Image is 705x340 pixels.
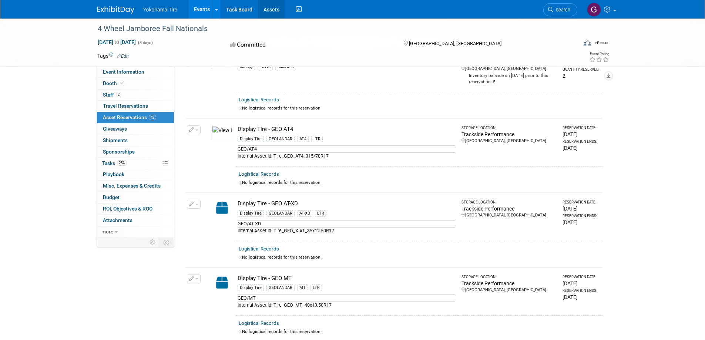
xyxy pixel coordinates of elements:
a: Tasks25% [97,158,174,169]
div: No logistical records for this reservation. [239,254,600,260]
a: Misc. Expenses & Credits [97,181,174,192]
div: GEO/AT-XD [238,220,455,227]
div: Reservation Date: [563,200,599,205]
div: LTR [310,285,322,291]
a: Budget [97,192,174,203]
div: Trackside Performance [461,131,556,138]
span: Misc. Expenses & Credits [103,183,161,189]
a: Event Information [97,67,174,78]
div: Reservation Date: [563,275,599,280]
div: GEOLANDAR [266,285,295,291]
a: Attachments [97,215,174,226]
div: [GEOGRAPHIC_DATA], [GEOGRAPHIC_DATA] [461,212,556,218]
div: Reservation Date: [563,125,599,131]
td: Tags [97,52,129,60]
img: Capital-Asset-Icon-2.png [211,275,233,291]
div: Trackside Performance [461,205,556,212]
div: Display Tire - GEO AT-XD [238,200,455,208]
div: Storage Location: [461,275,556,280]
div: [DATE] [563,280,599,287]
span: Event Information [103,69,144,75]
a: Logistical Records [239,97,279,102]
div: Trackside Performance [461,280,556,287]
a: Travel Reservations [97,101,174,112]
a: Sponsorships [97,147,174,158]
div: Internal Asset Id: Tire_GEO_AT4_315/70R17 [238,152,455,159]
div: Event Rating [589,52,609,56]
td: Personalize Event Tab Strip [146,238,159,247]
div: No logistical records for this reservation. [239,329,600,335]
div: Event Format [534,38,610,50]
span: Yokohama Tire [143,7,178,13]
span: 2 [116,92,121,97]
img: gina Witter [587,3,601,17]
div: Reservation Ends: [563,139,599,144]
span: more [101,229,113,235]
div: Display Tire [238,210,264,217]
div: [DATE] [563,131,599,138]
a: Logistical Records [239,246,279,252]
div: [DATE] [563,205,599,212]
a: Playbook [97,169,174,180]
a: Asset Reservations42 [97,112,174,123]
div: Internal Asset Id: Tire_GEO_X-AT_35x12.50R17 [238,227,455,234]
div: AT4 [297,136,309,142]
div: [DATE] [563,293,599,301]
div: Reservation Ends: [563,213,599,219]
a: Edit [117,54,129,59]
div: 2 [563,72,599,80]
img: Capital-Asset-Icon-2.png [211,200,233,216]
span: Booth [103,80,125,86]
span: Shipments [103,137,128,143]
div: Inventory balance on [DATE] prior to this reservation: 5 [461,72,556,85]
div: Storage Location: [461,200,556,205]
div: LTR [315,210,326,217]
div: GEO/MT [238,294,455,302]
div: Display Tire - GEO AT4 [238,125,455,133]
div: Quantity Reserved: [563,67,599,72]
img: ExhibitDay [97,6,134,14]
a: Logistical Records [239,320,279,326]
span: Staff [103,92,121,98]
span: ROI, Objectives & ROO [103,206,152,212]
div: [DATE] [563,144,599,152]
div: Committed [228,38,392,51]
div: [GEOGRAPHIC_DATA], [GEOGRAPHIC_DATA] [461,66,556,72]
span: [GEOGRAPHIC_DATA], [GEOGRAPHIC_DATA] [409,41,501,46]
div: Storage Location: [461,125,556,131]
span: 25% [117,160,127,166]
span: [DATE] [DATE] [97,39,136,46]
span: Travel Reservations [103,103,148,109]
a: Booth [97,78,174,89]
a: Staff2 [97,90,174,101]
a: Shipments [97,135,174,146]
i: Booth reservation complete [120,81,124,85]
img: View Images [211,125,233,142]
div: [DATE] [563,219,599,226]
img: Format-Inperson.png [584,40,591,46]
div: GEOLANDAR [266,136,295,142]
span: Tasks [102,160,127,166]
span: Giveaways [103,126,127,132]
div: LTR [311,136,323,142]
a: Giveaways [97,124,174,135]
div: In-Person [592,40,610,46]
div: [GEOGRAPHIC_DATA], [GEOGRAPHIC_DATA] [461,138,556,144]
span: Budget [103,194,120,200]
span: (3 days) [137,40,153,45]
a: Logistical Records [239,171,279,177]
div: Reservation Ends: [563,288,599,293]
span: Asset Reservations [103,114,156,120]
div: No logistical records for this reservation. [239,179,600,186]
span: Sponsorships [103,149,135,155]
span: Search [553,7,570,13]
div: MT [297,285,308,291]
span: to [113,39,120,45]
td: Toggle Event Tabs [159,238,174,247]
div: No logistical records for this reservation. [239,105,600,111]
a: ROI, Objectives & ROO [97,203,174,215]
a: more [97,226,174,238]
div: AT-XD [297,210,312,217]
div: Display Tire - GEO MT [238,275,455,282]
div: Display Tire [238,136,264,142]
